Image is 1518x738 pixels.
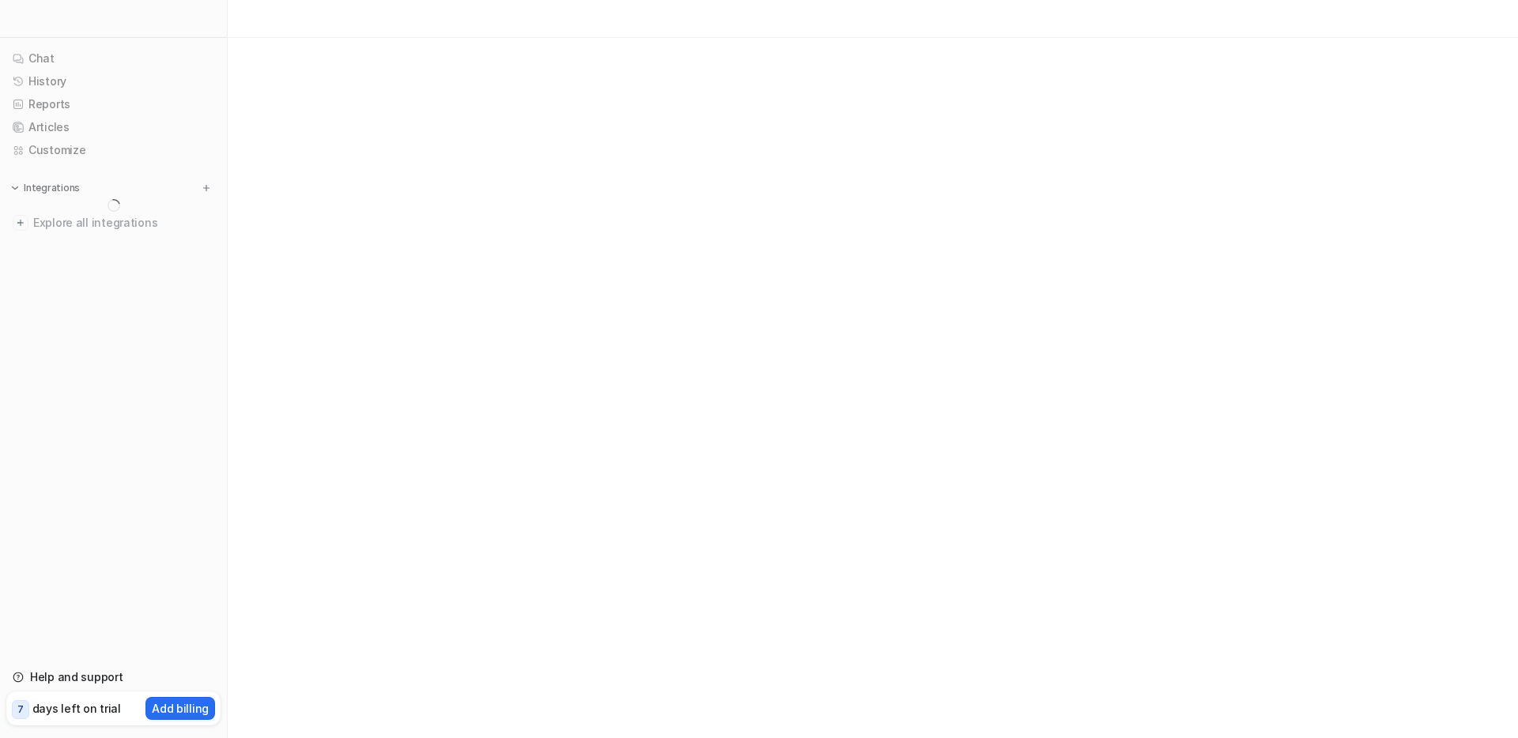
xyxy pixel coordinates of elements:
[9,183,21,194] img: expand menu
[201,183,212,194] img: menu_add.svg
[6,93,221,115] a: Reports
[6,180,85,196] button: Integrations
[6,116,221,138] a: Articles
[33,210,214,235] span: Explore all integrations
[32,700,121,717] p: days left on trial
[6,70,221,92] a: History
[6,139,221,161] a: Customize
[6,47,221,70] a: Chat
[6,212,221,234] a: Explore all integrations
[6,666,221,688] a: Help and support
[145,697,215,720] button: Add billing
[17,702,24,717] p: 7
[24,182,80,194] p: Integrations
[152,700,209,717] p: Add billing
[13,215,28,231] img: explore all integrations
